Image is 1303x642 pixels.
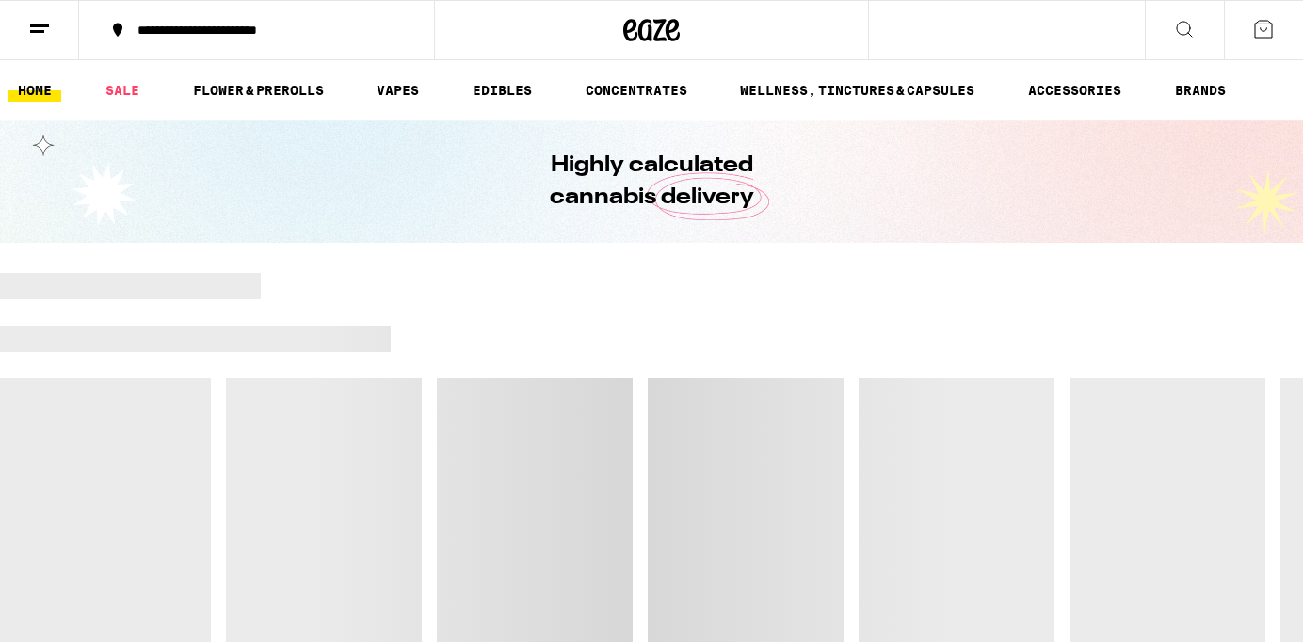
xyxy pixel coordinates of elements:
[576,79,697,102] a: CONCENTRATES
[731,79,984,102] a: WELLNESS, TINCTURES & CAPSULES
[1019,79,1131,102] a: ACCESSORIES
[463,79,541,102] a: EDIBLES
[496,150,807,214] h1: Highly calculated cannabis delivery
[8,79,61,102] a: HOME
[96,79,149,102] a: SALE
[184,79,333,102] a: FLOWER & PREROLLS
[1166,79,1235,102] a: BRANDS
[367,79,428,102] a: VAPES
